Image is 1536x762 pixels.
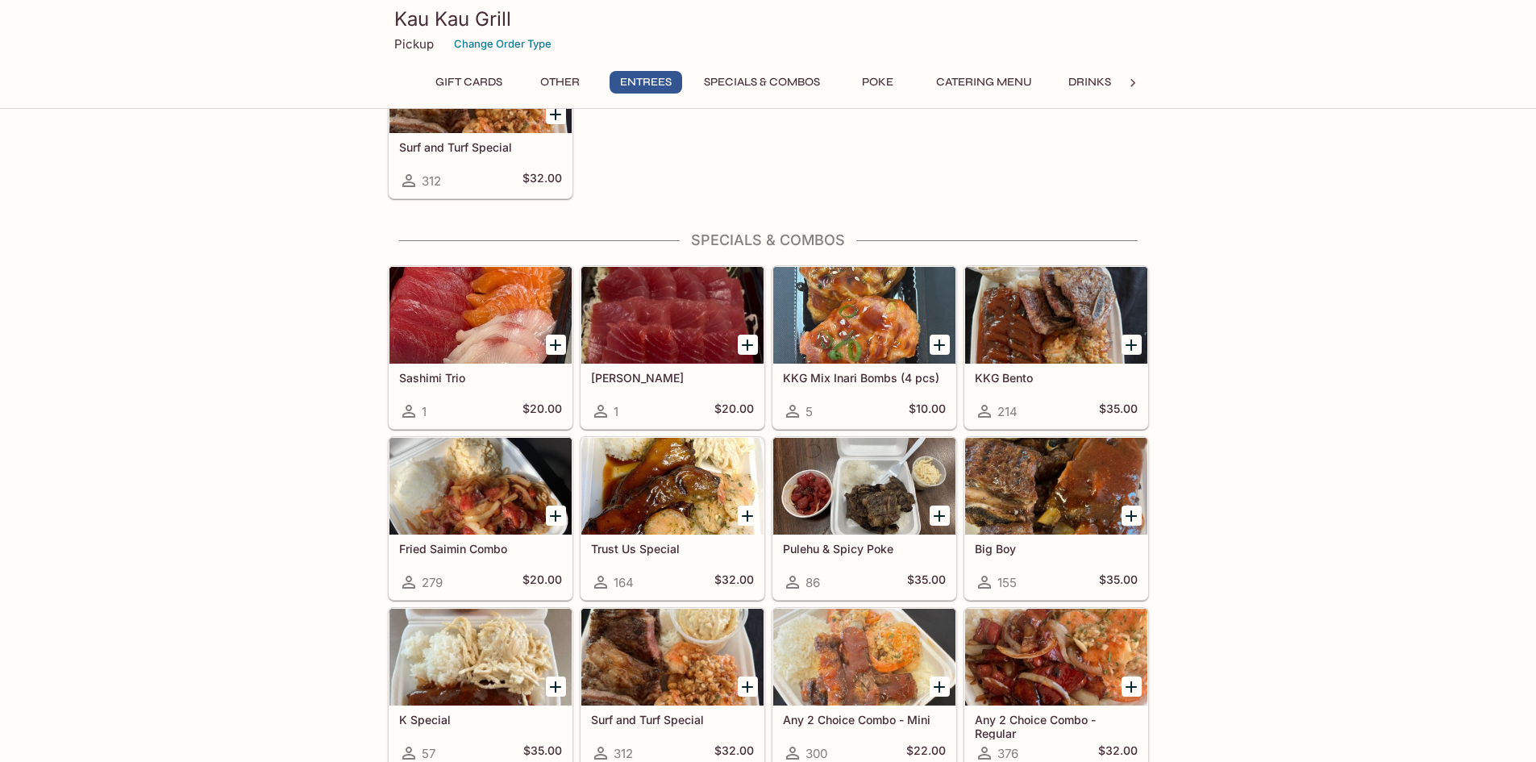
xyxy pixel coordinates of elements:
[997,575,1017,590] span: 155
[422,746,435,761] span: 57
[394,36,434,52] p: Pickup
[399,713,562,727] h5: K Special
[927,71,1041,94] button: Catering Menu
[389,437,572,600] a: Fried Saimin Combo279$20.00
[1054,71,1126,94] button: Drinks
[997,404,1018,419] span: 214
[389,35,572,198] a: Surf and Turf Special312$32.00
[522,573,562,592] h5: $20.00
[1122,506,1142,526] button: Add Big Boy
[738,506,758,526] button: Add Trust Us Special
[695,71,829,94] button: Specials & Combos
[975,542,1138,556] h5: Big Boy
[447,31,559,56] button: Change Order Type
[422,173,441,189] span: 312
[738,677,758,697] button: Add Surf and Turf Special
[522,402,562,421] h5: $20.00
[394,6,1143,31] h3: Kau Kau Grill
[591,371,754,385] h5: [PERSON_NAME]
[909,402,946,421] h5: $10.00
[773,609,955,706] div: Any 2 Choice Combo - Mini
[842,71,914,94] button: Poke
[772,266,956,429] a: KKG Mix Inari Bombs (4 pcs)5$10.00
[975,371,1138,385] h5: KKG Bento
[546,104,566,124] button: Add Surf and Turf Special
[1099,402,1138,421] h5: $35.00
[389,36,572,133] div: Surf and Turf Special
[422,404,427,419] span: 1
[546,335,566,355] button: Add Sashimi Trio
[399,542,562,556] h5: Fried Saimin Combo
[965,609,1147,706] div: Any 2 Choice Combo - Regular
[772,437,956,600] a: Pulehu & Spicy Poke86$35.00
[581,266,764,429] a: [PERSON_NAME]1$20.00
[389,609,572,706] div: K Special
[964,437,1148,600] a: Big Boy155$35.00
[524,71,597,94] button: Other
[805,746,827,761] span: 300
[399,140,562,154] h5: Surf and Turf Special
[773,438,955,535] div: Pulehu & Spicy Poke
[907,573,946,592] h5: $35.00
[614,404,618,419] span: 1
[714,402,754,421] h5: $20.00
[614,746,633,761] span: 312
[930,506,950,526] button: Add Pulehu & Spicy Poke
[965,438,1147,535] div: Big Boy
[738,335,758,355] button: Add Ahi Sashimi
[930,677,950,697] button: Add Any 2 Choice Combo - Mini
[522,171,562,190] h5: $32.00
[997,746,1018,761] span: 376
[1099,573,1138,592] h5: $35.00
[581,267,764,364] div: Ahi Sashimi
[805,575,820,590] span: 86
[389,267,572,364] div: Sashimi Trio
[581,437,764,600] a: Trust Us Special164$32.00
[965,267,1147,364] div: KKG Bento
[591,713,754,727] h5: Surf and Turf Special
[773,267,955,364] div: KKG Mix Inari Bombs (4 pcs)
[581,438,764,535] div: Trust Us Special
[546,677,566,697] button: Add K Special
[975,713,1138,739] h5: Any 2 Choice Combo - Regular
[714,573,754,592] h5: $32.00
[805,404,813,419] span: 5
[389,438,572,535] div: Fried Saimin Combo
[783,542,946,556] h5: Pulehu & Spicy Poke
[610,71,682,94] button: Entrees
[783,713,946,727] h5: Any 2 Choice Combo - Mini
[783,371,946,385] h5: KKG Mix Inari Bombs (4 pcs)
[422,575,443,590] span: 279
[399,371,562,385] h5: Sashimi Trio
[427,71,511,94] button: Gift Cards
[581,609,764,706] div: Surf and Turf Special
[1122,335,1142,355] button: Add KKG Bento
[591,542,754,556] h5: Trust Us Special
[964,266,1148,429] a: KKG Bento214$35.00
[930,335,950,355] button: Add KKG Mix Inari Bombs (4 pcs)
[1122,677,1142,697] button: Add Any 2 Choice Combo - Regular
[546,506,566,526] button: Add Fried Saimin Combo
[614,575,634,590] span: 164
[389,266,572,429] a: Sashimi Trio1$20.00
[388,231,1149,249] h4: Specials & Combos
